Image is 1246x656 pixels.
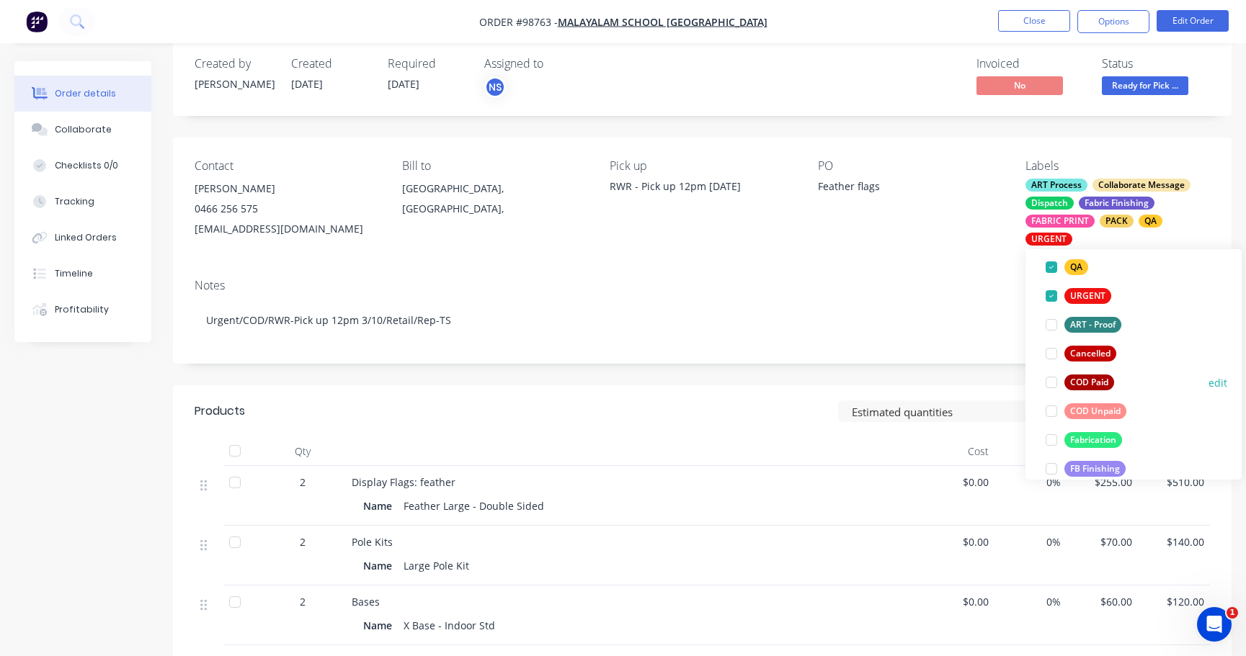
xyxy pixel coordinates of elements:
div: [PERSON_NAME] [195,179,379,199]
div: Pick up [610,159,794,173]
div: Notes [195,279,1210,292]
div: 0466 256 575 [195,199,379,219]
div: URGENT [1064,288,1111,304]
div: Created by [195,57,274,71]
div: Collaborate Message [1093,179,1191,192]
div: Urgent/COD/RWR-Pick up 12pm 3/10/Retail/Rep-TS [195,298,1210,342]
span: No [976,76,1063,94]
span: $140.00 [1144,534,1204,549]
span: $510.00 [1144,475,1204,490]
button: edit [1209,375,1227,390]
div: Name [363,615,398,636]
span: 0% [1000,594,1061,609]
div: Created [291,57,370,71]
span: [DATE] [291,77,323,91]
button: Linked Orders [14,220,151,256]
div: PO [818,159,1002,173]
div: Labels [1025,159,1210,173]
div: Contact [195,159,379,173]
div: QA [1139,215,1162,228]
div: QA [1064,259,1088,275]
button: URGENT [1040,286,1117,306]
div: [GEOGRAPHIC_DATA], [GEOGRAPHIC_DATA], [402,179,587,225]
div: Tracking [55,195,94,208]
div: Feather Large - Double Sided [398,495,550,516]
span: 2 [300,534,306,549]
div: Bill to [402,159,587,173]
button: Fabrication [1040,430,1128,450]
button: Timeline [14,256,151,292]
span: 0% [1000,534,1061,549]
div: Collaborate [55,123,112,136]
span: Display Flags: feather [352,475,455,489]
div: Required [388,57,467,71]
span: $0.00 [928,594,989,609]
span: $0.00 [928,534,989,549]
span: $70.00 [1072,534,1133,549]
button: Ready for Pick ... [1102,76,1188,98]
div: Cancelled [1064,346,1116,361]
iframe: Intercom live chat [1197,607,1232,642]
div: [EMAIL_ADDRESS][DOMAIN_NAME] [195,219,379,239]
div: COD Paid [1064,374,1114,390]
span: $120.00 [1144,594,1204,609]
span: $60.00 [1072,594,1133,609]
span: $0.00 [928,475,989,490]
button: Options [1077,10,1149,33]
div: URGENT [1025,233,1072,246]
span: 2 [300,475,306,490]
button: COD Paid [1040,372,1120,392]
button: Edit Order [1157,10,1229,32]
div: FB Finishing [1064,461,1126,477]
div: Timeline [55,267,93,280]
button: Collaborate [14,112,151,148]
div: RWR - Pick up 12pm [DATE] [610,179,794,194]
div: X Base - Indoor Std [398,615,501,636]
a: Malayalam School [GEOGRAPHIC_DATA] [558,15,767,29]
span: $255.00 [1072,475,1133,490]
div: Fabrication [1064,432,1122,448]
span: Order #98763 - [479,15,558,29]
button: Close [998,10,1070,32]
button: QA [1040,257,1094,277]
button: COD Unpaid [1040,401,1132,421]
div: [PERSON_NAME] [195,76,274,91]
span: Bases [352,595,380,608]
span: Pole Kits [352,535,393,549]
div: Profitability [55,303,109,316]
button: Tracking [14,184,151,220]
div: Dispatch [1025,197,1074,210]
div: Fabric Finishing [1079,197,1154,210]
div: ART Process [1025,179,1087,192]
div: Name [363,555,398,576]
div: COD Unpaid [1064,403,1126,419]
span: 0% [1000,475,1061,490]
div: Name [363,495,398,516]
div: Assigned to [484,57,628,71]
div: [GEOGRAPHIC_DATA], [GEOGRAPHIC_DATA], [402,179,587,219]
div: FABRIC PRINT [1025,215,1095,228]
button: NS [484,76,506,98]
div: Order details [55,87,116,100]
div: Linked Orders [55,231,117,244]
span: 1 [1227,607,1238,619]
button: ART - Proof [1040,315,1127,335]
div: Cost [922,437,994,466]
div: Large Pole Kit [398,555,475,576]
div: Status [1102,57,1210,71]
button: Profitability [14,292,151,328]
div: [PERSON_NAME]0466 256 575[EMAIL_ADDRESS][DOMAIN_NAME] [195,179,379,239]
div: Feather flags [818,179,998,199]
span: Ready for Pick ... [1102,76,1188,94]
button: FB Finishing [1040,459,1131,479]
div: Qty [259,437,346,466]
img: Factory [26,11,48,32]
span: 2 [300,594,306,609]
div: Invoiced [976,57,1085,71]
button: Cancelled [1040,343,1122,364]
div: Checklists 0/0 [55,159,118,172]
div: ART - Proof [1064,317,1121,333]
div: Products [195,403,245,420]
